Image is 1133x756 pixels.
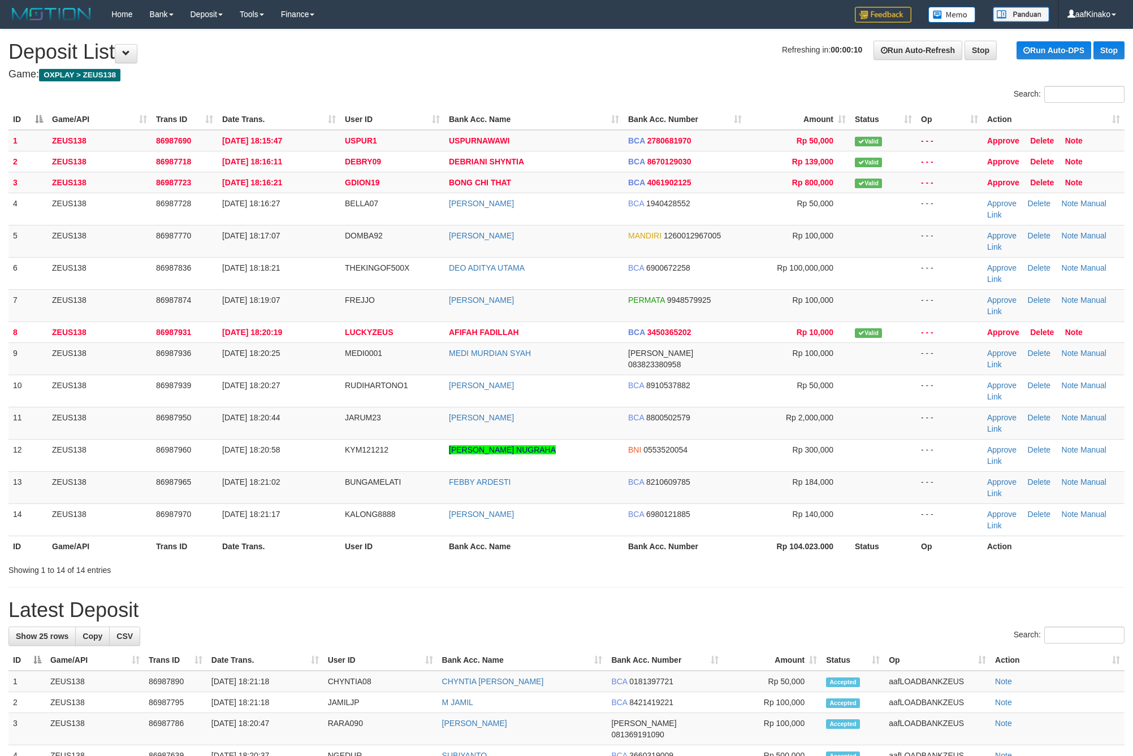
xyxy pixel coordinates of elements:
td: ZEUS138 [47,503,152,536]
td: - - - [916,151,983,172]
th: Bank Acc. Name: activate to sort column ascending [438,650,607,671]
a: Note [1062,381,1079,390]
span: Refreshing in: [782,45,862,54]
a: Approve [987,231,1017,240]
span: 86987931 [156,328,191,337]
a: [PERSON_NAME] [442,719,507,728]
span: USPUR1 [345,136,377,145]
span: Valid transaction [855,328,882,338]
th: ID: activate to sort column descending [8,650,46,671]
span: Copy 8800502579 to clipboard [646,413,690,422]
td: RARA090 [323,713,438,745]
td: 14 [8,503,47,536]
td: 2 [8,692,46,713]
span: BCA [628,381,644,390]
td: ZEUS138 [47,407,152,439]
span: [DATE] 18:18:21 [222,263,280,272]
td: - - - [916,193,983,225]
td: ZEUS138 [47,172,152,193]
span: [DATE] 18:21:17 [222,510,280,519]
a: Manual Link [987,231,1106,251]
input: Search: [1044,627,1125,644]
span: Rp 50,000 [797,136,833,145]
th: Trans ID [152,536,218,557]
span: THEKINGOF500X [345,263,409,272]
a: Delete [1030,328,1054,337]
span: Rp 50,000 [797,381,833,390]
a: Delete [1030,136,1054,145]
span: [PERSON_NAME] [628,349,693,358]
a: Note [1062,296,1079,305]
span: BCA [628,510,644,519]
span: Rp 800,000 [792,178,833,187]
th: Bank Acc. Name: activate to sort column ascending [444,109,624,130]
th: Op: activate to sort column ascending [884,650,991,671]
span: KYM121212 [345,445,388,454]
span: Accepted [826,719,860,729]
th: Game/API: activate to sort column ascending [46,650,144,671]
span: BCA [628,413,644,422]
td: aafLOADBANKZEUS [884,692,991,713]
th: ID: activate to sort column descending [8,109,47,130]
span: Copy 1260012967005 to clipboard [664,231,721,240]
th: Status: activate to sort column ascending [821,650,884,671]
span: 86987728 [156,199,191,208]
a: [PERSON_NAME] [449,199,514,208]
th: Bank Acc. Number: activate to sort column ascending [624,109,746,130]
span: 86987718 [156,157,191,166]
a: Delete [1028,413,1050,422]
a: Manual Link [987,477,1106,498]
a: Note [1065,157,1083,166]
a: Delete [1028,231,1050,240]
a: Approve [987,477,1017,486]
span: BCA [611,698,627,707]
span: BCA [628,263,644,272]
td: ZEUS138 [46,692,144,713]
span: [DATE] 18:16:27 [222,199,280,208]
a: Note [1062,510,1079,519]
span: [DATE] 18:20:25 [222,349,280,358]
a: Delete [1028,349,1050,358]
a: Delete [1028,445,1050,454]
span: [PERSON_NAME] [611,719,676,728]
th: Action [983,536,1125,557]
span: LUCKYZEUS [345,328,393,337]
td: ZEUS138 [47,225,152,257]
a: Approve [987,349,1017,358]
td: 86987795 [144,692,207,713]
span: Rp 2,000,000 [786,413,833,422]
td: ZEUS138 [47,471,152,503]
span: Accepted [826,698,860,708]
a: Run Auto-DPS [1017,41,1091,59]
a: Delete [1028,296,1050,305]
a: Approve [987,199,1017,208]
td: 6 [8,257,47,289]
span: [DATE] 18:19:07 [222,296,280,305]
span: [DATE] 18:21:02 [222,477,280,486]
span: Rp 100,000 [793,231,833,240]
th: Amount: activate to sort column ascending [723,650,821,671]
td: 8 [8,321,47,342]
span: Copy 0181397721 to clipboard [629,677,673,686]
a: Approve [987,510,1017,519]
td: ZEUS138 [47,257,152,289]
a: Note [995,719,1012,728]
td: - - - [916,375,983,407]
span: Rp 50,000 [797,199,833,208]
a: Manual Link [987,413,1106,433]
td: - - - [916,289,983,321]
td: 13 [8,471,47,503]
a: CHYNTIA [PERSON_NAME] [442,677,544,686]
td: - - - [916,321,983,342]
a: Approve [987,296,1017,305]
a: Stop [965,41,997,60]
div: Showing 1 to 14 of 14 entries [8,560,464,576]
span: BCA [628,199,644,208]
a: Note [1065,328,1083,337]
span: 86987770 [156,231,191,240]
td: Rp 50,000 [723,671,821,692]
a: USPURNAWAWI [449,136,509,145]
span: BCA [628,328,645,337]
a: Note [995,677,1012,686]
span: Valid transaction [855,137,882,146]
